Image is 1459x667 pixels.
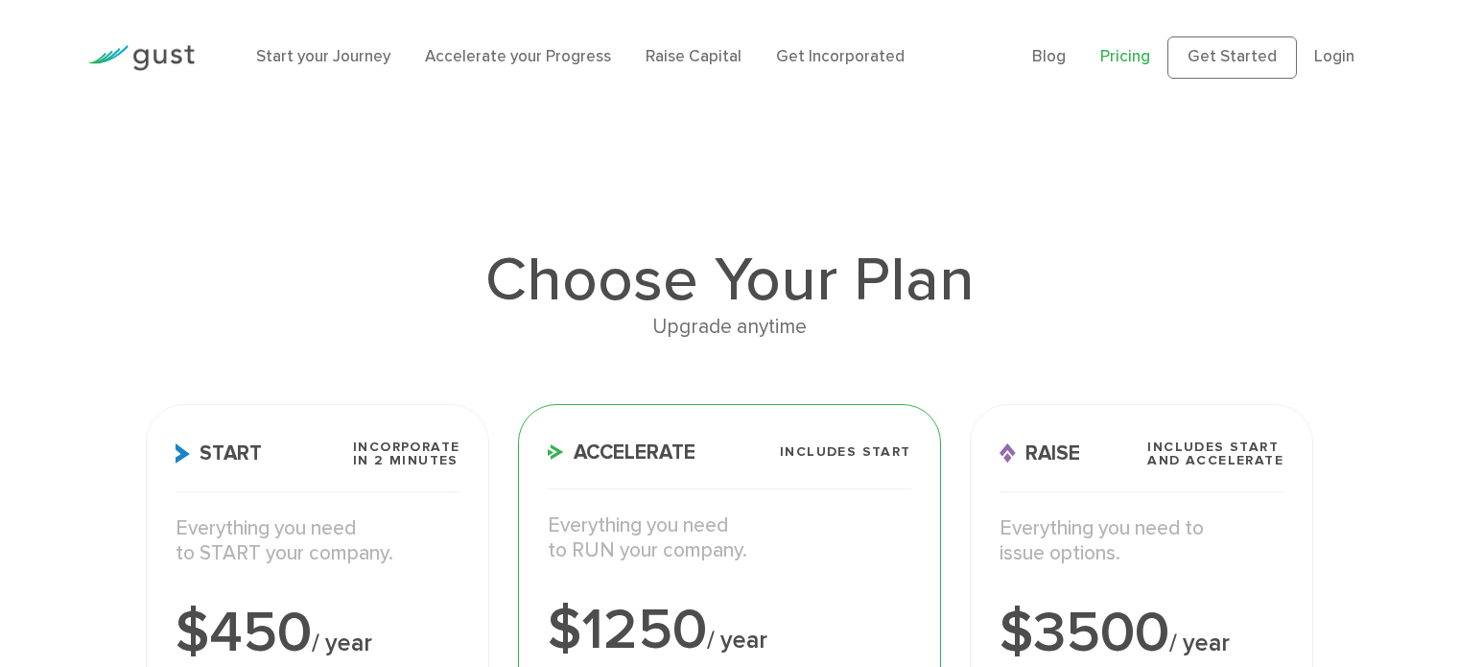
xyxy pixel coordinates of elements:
span: Includes START [780,445,911,459]
span: / year [312,629,372,657]
p: Everything you need to START your company. [176,516,460,567]
a: Pricing [1100,47,1150,66]
span: Accelerate [548,442,695,463]
p: Everything you need to issue options. [1000,516,1284,567]
a: Raise Capital [646,47,741,66]
a: Start your Journey [256,47,390,66]
img: Start Icon X2 [176,443,190,464]
a: Login [1314,47,1354,66]
a: Get Started [1167,36,1297,79]
img: Accelerate Icon [548,444,564,460]
div: Upgrade anytime [146,311,1313,344]
h1: Choose Your Plan [146,250,1313,311]
a: Accelerate your Progress [425,47,611,66]
span: Raise [1000,443,1080,464]
p: Everything you need to RUN your company. [548,513,910,564]
div: $450 [176,605,460,662]
a: Blog [1032,47,1066,66]
span: Includes START and ACCELERATE [1147,441,1283,467]
a: Get Incorporated [776,47,905,66]
img: Raise Icon [1000,443,1016,464]
img: Gust Logo [87,45,195,71]
span: / year [707,626,767,655]
div: $1250 [548,602,910,659]
span: Start [176,443,262,464]
span: / year [1169,629,1230,657]
div: $3500 [1000,605,1284,662]
span: Incorporate in 2 Minutes [353,441,459,467]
